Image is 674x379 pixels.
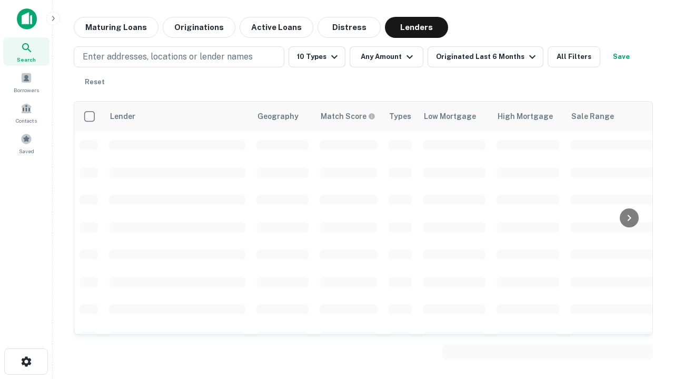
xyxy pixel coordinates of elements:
th: Sale Range [565,102,660,131]
th: Geography [251,102,314,131]
button: Distress [318,17,381,38]
a: Borrowers [3,68,49,96]
div: Capitalize uses an advanced AI algorithm to match your search with the best lender. The match sco... [321,111,375,122]
button: Reset [78,72,112,93]
a: Search [3,37,49,66]
div: Geography [257,110,299,123]
span: Saved [19,147,34,155]
button: Save your search to get updates of matches that match your search criteria. [604,46,638,67]
button: Active Loans [240,17,313,38]
p: Enter addresses, locations or lender names [83,51,253,63]
div: Low Mortgage [424,110,476,123]
a: Contacts [3,98,49,127]
th: High Mortgage [491,102,565,131]
span: Search [17,55,36,64]
button: Any Amount [350,46,423,67]
div: Lender [110,110,135,123]
div: Originated Last 6 Months [436,51,539,63]
h6: Match Score [321,111,373,122]
th: Types [383,102,418,131]
th: Lender [104,102,251,131]
img: capitalize-icon.png [17,8,37,29]
button: Originated Last 6 Months [428,46,543,67]
button: Enter addresses, locations or lender names [74,46,284,67]
div: Types [389,110,411,123]
th: Capitalize uses an advanced AI algorithm to match your search with the best lender. The match sco... [314,102,383,131]
a: Saved [3,129,49,157]
div: High Mortgage [498,110,553,123]
div: Sale Range [571,110,614,123]
button: Originations [163,17,235,38]
button: Maturing Loans [74,17,158,38]
iframe: Chat Widget [621,261,674,312]
button: Lenders [385,17,448,38]
span: Contacts [16,116,37,125]
th: Low Mortgage [418,102,491,131]
span: Borrowers [14,86,39,94]
button: 10 Types [289,46,345,67]
button: All Filters [548,46,600,67]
